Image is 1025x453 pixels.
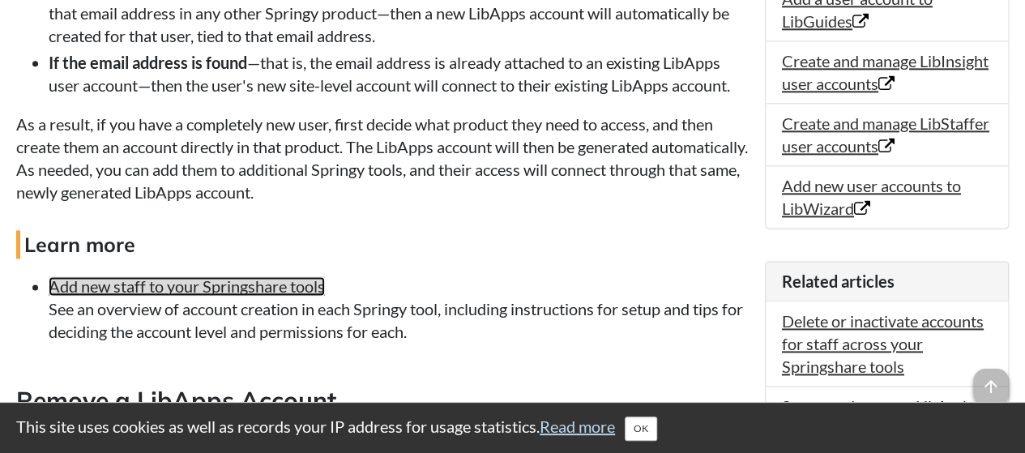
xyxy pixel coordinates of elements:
p: As a result, if you have a completely new user, first decide what product they need to access, an... [16,113,749,203]
a: Create and manage LibInsight user accounts [782,51,989,93]
li: See an overview of account creation in each Springy tool, including instructions for setup and ti... [49,275,749,343]
span: Related articles [782,271,895,291]
li: —that is, the email address is already attached to an existing LibApps user account—then the user... [49,51,749,96]
h4: Learn more [16,230,749,259]
strong: If the email address is found [49,53,247,72]
a: Create and manage LibStaffer user accounts [782,113,989,156]
a: arrow_upward [973,370,1009,390]
a: Add new user accounts to LibWizard [782,176,961,218]
a: Add new staff to your Springshare tools [49,276,325,296]
span: arrow_upward [973,369,1009,404]
a: Read more [540,417,615,436]
button: Close [625,417,657,441]
a: Delete or inactivate accounts for staff across your Springshare tools [782,311,984,376]
h3: Remove a LibApps Account [16,383,749,420]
